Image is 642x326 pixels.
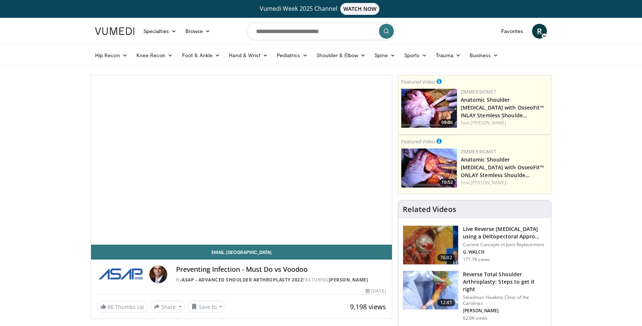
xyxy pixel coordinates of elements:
[108,303,114,310] span: 86
[181,24,215,39] a: Browse
[461,179,548,186] div: Feat.
[224,48,272,63] a: Hand & Wrist
[178,48,225,63] a: Foot & Ankle
[247,22,395,40] input: Search topics, interventions
[139,24,181,39] a: Specialties
[401,149,457,188] img: 68921608-6324-4888-87da-a4d0ad613160.150x105_q85_crop-smart_upscale.jpg
[400,48,432,63] a: Sports
[366,288,386,294] div: [DATE]
[403,225,547,265] a: 76:02 Live Reverse [MEDICAL_DATA] using a Deltopectoral Appro… Current Concepts in Joint Replacem...
[401,89,457,128] a: 09:06
[350,302,386,311] span: 9,198 views
[132,48,178,63] a: Knee Recon
[463,257,490,263] p: 171.7K views
[461,89,496,95] a: Zimmer Biomet
[463,242,547,248] p: Current Concepts in Joint Replacement
[403,271,547,321] a: 12:41 Reverse Total Shoulder Arthroplasty: Steps to get it right Steadman Hawkins Clinic of the C...
[532,24,547,39] a: R
[461,149,496,155] a: Zimmer Biomet
[272,48,312,63] a: Pediatrics
[150,301,185,313] button: Share
[463,294,547,306] p: Steadman Hawkins Clinic of the Carolinas
[437,254,455,261] span: 76:02
[465,48,503,63] a: Business
[403,271,458,310] img: 326034_0000_1.png.150x105_q85_crop-smart_upscale.jpg
[401,138,435,145] small: Featured Video
[497,24,528,39] a: Favorites
[312,48,370,63] a: Shoulder & Elbow
[91,48,132,63] a: Hip Recon
[340,3,380,15] span: WATCH NOW
[471,120,506,126] a: [PERSON_NAME]
[149,265,167,283] img: Avatar
[471,179,506,186] a: [PERSON_NAME]
[461,96,544,119] a: Anatomic Shoulder [MEDICAL_DATA] with OsseoFit™ INLAY Stemless Shoulde…
[401,89,457,128] img: 59d0d6d9-feca-4357-b9cd-4bad2cd35cb6.150x105_q85_crop-smart_upscale.jpg
[97,265,146,283] img: ASAP - Advanced Shoulder ArthroPlasty 2022
[176,265,386,274] h4: Preventing Infection - Must Do vs Voodoo
[176,277,386,283] div: By FEATURING
[461,120,548,126] div: Feat.
[463,315,487,321] p: 62.0K views
[431,48,465,63] a: Trauma
[403,205,456,214] h4: Related Videos
[329,277,368,283] a: [PERSON_NAME]
[461,156,544,179] a: Anatomic Shoulder [MEDICAL_DATA] with OsseoFit™ ONLAY Stemless Shoulde…
[463,271,547,293] h3: Reverse Total Shoulder Arthroplasty: Steps to get it right
[91,245,392,260] a: Email [GEOGRAPHIC_DATA]
[182,277,303,283] a: ASAP - Advanced Shoulder ArthroPlasty 2022
[401,149,457,188] a: 10:52
[403,226,458,264] img: 684033_3.png.150x105_q85_crop-smart_upscale.jpg
[96,3,546,15] a: Vumedi Week 2025 ChannelWATCH NOW
[97,301,147,313] a: 86 Thumbs Up
[439,179,455,186] span: 10:52
[95,27,134,35] img: VuMedi Logo
[439,119,455,126] span: 09:06
[463,308,547,314] p: [PERSON_NAME]
[370,48,399,63] a: Spine
[188,301,226,313] button: Save to
[463,225,547,240] h3: Live Reverse [MEDICAL_DATA] using a Deltopectoral Appro…
[401,78,435,85] small: Featured Video
[463,249,547,255] p: G. WALCH
[91,75,392,245] video-js: Video Player
[437,299,455,306] span: 12:41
